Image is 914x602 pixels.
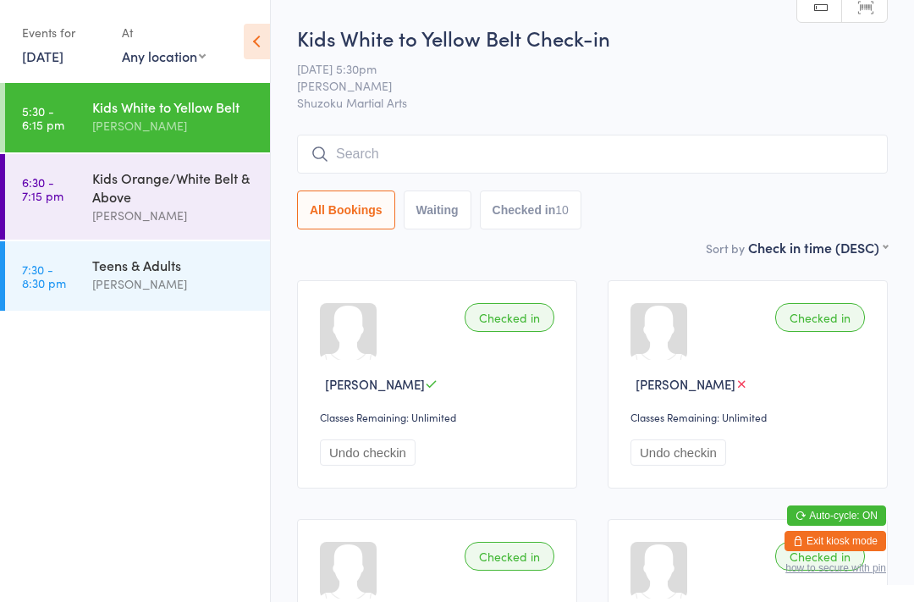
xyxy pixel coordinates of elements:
div: Any location [122,47,206,65]
span: Shuzoku Martial Arts [297,94,888,111]
h2: Kids White to Yellow Belt Check-in [297,24,888,52]
div: Checked in [775,542,865,571]
button: All Bookings [297,191,395,229]
span: [PERSON_NAME] [325,375,425,393]
span: [DATE] 5:30pm [297,60,862,77]
button: Undo checkin [630,439,726,466]
button: Auto-cycle: ON [787,505,886,526]
div: Events for [22,19,105,47]
div: Teens & Adults [92,256,256,274]
input: Search [297,135,888,174]
time: 5:30 - 6:15 pm [22,104,64,131]
button: Waiting [404,191,471,229]
div: [PERSON_NAME] [92,116,256,135]
div: 10 [555,203,569,217]
div: Checked in [465,542,554,571]
div: Kids White to Yellow Belt [92,97,256,116]
span: [PERSON_NAME] [636,375,735,393]
time: 7:30 - 8:30 pm [22,262,66,290]
time: 6:30 - 7:15 pm [22,175,63,202]
button: how to secure with pin [785,562,886,574]
div: [PERSON_NAME] [92,274,256,294]
button: Checked in10 [480,191,581,229]
div: Kids Orange/White Belt & Above [92,168,256,206]
button: Undo checkin [320,439,416,466]
a: [DATE] [22,47,63,65]
div: Classes Remaining: Unlimited [630,410,870,424]
span: [PERSON_NAME] [297,77,862,94]
div: [PERSON_NAME] [92,206,256,225]
button: Exit kiosk mode [785,531,886,551]
label: Sort by [706,240,745,257]
a: 7:30 -8:30 pmTeens & Adults[PERSON_NAME] [5,241,270,311]
div: Checked in [465,303,554,332]
a: 5:30 -6:15 pmKids White to Yellow Belt[PERSON_NAME] [5,83,270,152]
a: 6:30 -7:15 pmKids Orange/White Belt & Above[PERSON_NAME] [5,154,270,240]
div: Classes Remaining: Unlimited [320,410,559,424]
div: At [122,19,206,47]
div: Check in time (DESC) [748,238,888,257]
div: Checked in [775,303,865,332]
